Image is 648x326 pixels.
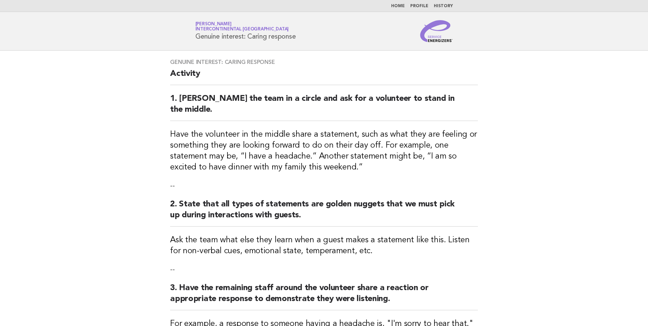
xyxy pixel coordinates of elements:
[391,4,405,8] a: Home
[170,283,478,310] h2: 3. Have the remaining staff around the volunteer share a reaction or appropriate response to demo...
[170,181,478,191] p: --
[170,129,478,173] h3: Have the volunteer in the middle share a statement, such as what they are feeling or something th...
[170,235,478,257] h3: Ask the team what else they learn when a guest makes a statement like this. Listen for non-verbal...
[170,68,478,85] h2: Activity
[170,199,478,227] h2: 2. State that all types of statements are golden nuggets that we must pick up during interactions...
[170,265,478,274] p: --
[195,22,289,31] a: [PERSON_NAME]InterContinental [GEOGRAPHIC_DATA]
[170,59,478,66] h3: Genuine interest: Caring response
[195,22,296,40] h1: Genuine interest: Caring response
[420,20,453,42] img: Service Energizers
[434,4,453,8] a: History
[195,27,289,32] span: InterContinental [GEOGRAPHIC_DATA]
[170,93,478,121] h2: 1. [PERSON_NAME] the team in a circle and ask for a volunteer to stand in the middle.
[410,4,428,8] a: Profile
